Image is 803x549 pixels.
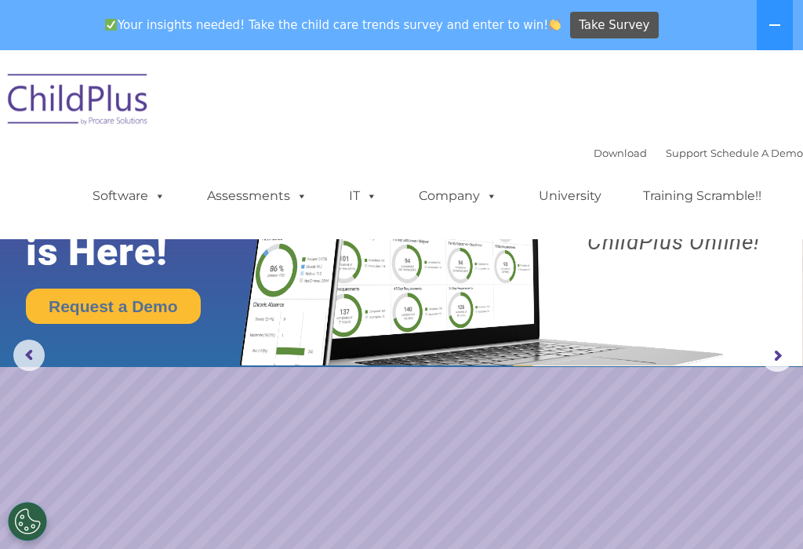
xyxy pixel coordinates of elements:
[627,180,777,212] a: Training Scramble!!
[570,12,659,39] a: Take Survey
[403,180,513,212] a: Company
[594,147,803,159] font: |
[523,180,617,212] a: University
[554,151,793,253] rs-layer: Boost your productivity and streamline your success in ChildPlus Online!
[191,180,323,212] a: Assessments
[579,12,649,39] span: Take Survey
[26,142,282,274] rs-layer: The Future of ChildPlus is Here!
[8,502,47,541] button: Cookies Settings
[594,147,647,159] a: Download
[666,147,707,159] a: Support
[105,19,117,31] img: ✅
[77,180,181,212] a: Software
[333,180,393,212] a: IT
[549,19,561,31] img: 👏
[98,10,568,41] span: Your insights needed! Take the child care trends survey and enter to win!
[26,289,201,324] a: Request a Demo
[710,147,803,159] a: Schedule A Demo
